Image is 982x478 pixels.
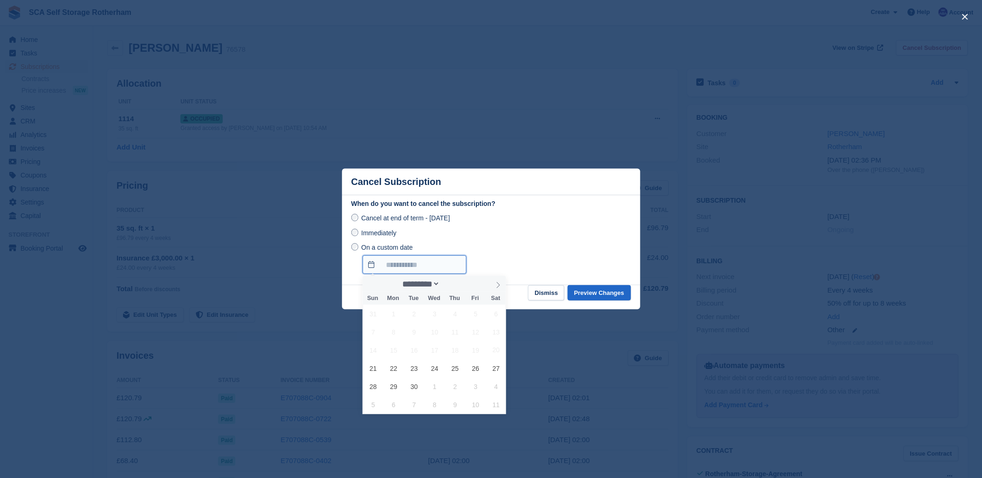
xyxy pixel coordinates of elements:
[361,229,396,237] span: Immediately
[446,323,464,341] span: September 11, 2025
[351,177,441,187] p: Cancel Subscription
[405,341,423,359] span: September 16, 2025
[426,359,444,377] span: September 24, 2025
[568,285,631,300] button: Preview Changes
[487,377,505,396] span: October 4, 2025
[467,359,485,377] span: September 26, 2025
[364,323,382,341] span: September 7, 2025
[426,377,444,396] span: October 1, 2025
[446,377,464,396] span: October 2, 2025
[426,341,444,359] span: September 17, 2025
[467,377,485,396] span: October 3, 2025
[364,341,382,359] span: September 14, 2025
[446,396,464,414] span: October 9, 2025
[363,255,467,274] input: On a custom date
[364,377,382,396] span: September 28, 2025
[487,341,505,359] span: September 20, 2025
[487,359,505,377] span: September 27, 2025
[351,214,359,221] input: Cancel at end of term - [DATE]
[467,396,485,414] span: October 10, 2025
[424,295,445,301] span: Wed
[405,396,423,414] span: October 7, 2025
[446,341,464,359] span: September 18, 2025
[440,279,469,289] input: Year
[404,295,424,301] span: Tue
[446,305,464,323] span: September 4, 2025
[486,295,506,301] span: Sat
[385,323,403,341] span: September 8, 2025
[405,305,423,323] span: September 2, 2025
[958,9,973,24] button: close
[361,244,413,251] span: On a custom date
[446,359,464,377] span: September 25, 2025
[361,214,450,222] span: Cancel at end of term - [DATE]
[405,359,423,377] span: September 23, 2025
[487,396,505,414] span: October 11, 2025
[385,341,403,359] span: September 15, 2025
[426,323,444,341] span: September 10, 2025
[426,396,444,414] span: October 8, 2025
[385,305,403,323] span: September 1, 2025
[465,295,486,301] span: Fri
[364,359,382,377] span: September 21, 2025
[399,279,440,289] select: Month
[385,377,403,396] span: September 29, 2025
[405,323,423,341] span: September 9, 2025
[405,377,423,396] span: September 30, 2025
[445,295,465,301] span: Thu
[385,396,403,414] span: October 6, 2025
[467,341,485,359] span: September 19, 2025
[363,295,383,301] span: Sun
[487,305,505,323] span: September 6, 2025
[351,243,359,251] input: On a custom date
[385,359,403,377] span: September 22, 2025
[351,199,631,209] label: When do you want to cancel the subscription?
[487,323,505,341] span: September 13, 2025
[426,305,444,323] span: September 3, 2025
[467,305,485,323] span: September 5, 2025
[364,305,382,323] span: August 31, 2025
[528,285,564,300] button: Dismiss
[364,396,382,414] span: October 5, 2025
[351,229,359,236] input: Immediately
[383,295,404,301] span: Mon
[467,323,485,341] span: September 12, 2025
